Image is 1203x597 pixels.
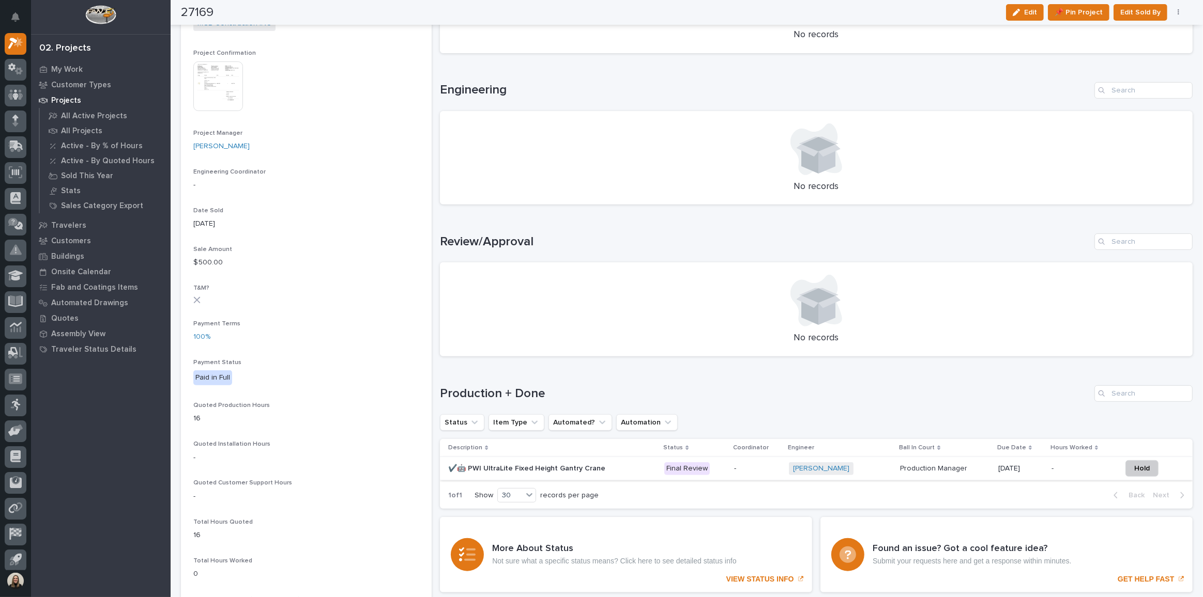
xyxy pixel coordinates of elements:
p: ✔️🤖 PWI UltraLite Fixed Height Gantry Crane [448,462,607,473]
p: Production Manager [900,462,969,473]
span: Quoted Customer Support Hours [193,480,292,486]
button: Item Type [489,414,544,431]
p: VIEW STATUS INFO [726,575,794,584]
a: Active - By % of Hours [40,138,171,153]
p: - [193,491,419,502]
h2: 27169 [181,5,214,20]
p: Active - By % of Hours [61,142,143,151]
a: Customers [31,233,171,248]
div: Paid in Full [193,370,232,385]
a: [PERSON_NAME] [193,141,250,152]
a: Sales Category Export [40,198,171,213]
a: My Work [31,61,171,77]
span: 📌 Pin Project [1055,6,1103,19]
div: 02. Projects [39,43,91,54]
span: Hold [1134,462,1150,475]
button: Notifications [5,6,26,28]
p: All Active Projects [61,112,127,121]
p: Hours Worked [1050,442,1092,453]
p: 0 [193,569,419,579]
p: Ball In Court [899,442,935,453]
span: Total Hours Worked [193,558,252,564]
p: - [193,180,419,191]
a: Automated Drawings [31,295,171,310]
span: Quoted Installation Hours [193,441,270,447]
button: Automation [616,414,678,431]
p: Active - By Quoted Hours [61,156,155,166]
span: Project Confirmation [193,50,256,56]
p: - [734,464,780,473]
a: Onsite Calendar [31,264,171,279]
span: Payment Status [193,359,241,366]
span: Edit [1024,8,1037,17]
button: Status [440,414,484,431]
span: Date Sold [193,208,223,214]
p: No records [452,333,1180,344]
a: Projects [31,92,171,108]
a: [PERSON_NAME] [793,464,849,473]
p: Customers [51,237,91,246]
p: records per page [540,491,599,500]
a: 100% [193,332,210,342]
p: Coordinator [733,442,769,453]
h1: Production + Done [440,386,1090,401]
p: My Work [51,65,83,74]
p: Submit your requests here and get a response within minutes. [873,557,1071,565]
p: Customer Types [51,81,111,90]
p: Stats [61,186,81,196]
span: Payment Terms [193,321,240,327]
button: Next [1149,491,1193,500]
input: Search [1094,385,1193,402]
button: Edit Sold By [1114,4,1167,21]
p: Automated Drawings [51,298,128,308]
a: Travelers [31,217,171,233]
h1: Engineering [440,83,1090,98]
span: Quoted Production Hours [193,402,270,409]
p: GET HELP FAST [1118,575,1174,584]
p: Engineer [788,442,814,453]
a: Traveler Status Details [31,341,171,357]
button: Automated? [549,414,612,431]
a: Stats [40,183,171,198]
a: Quotes [31,310,171,326]
h3: Found an issue? Got a cool feature idea? [873,543,1071,555]
button: Back [1105,491,1149,500]
input: Search [1094,82,1193,99]
p: No records [452,29,1180,41]
p: Description [448,442,482,453]
p: Fab and Coatings Items [51,283,138,292]
p: Buildings [51,252,84,261]
p: Travelers [51,221,86,230]
p: Show [475,491,493,500]
p: 16 [193,530,419,541]
div: 30 [498,490,523,501]
a: Active - By Quoted Hours [40,153,171,168]
p: [DATE] [998,464,1043,473]
span: Project Manager [193,130,242,136]
p: Status [663,442,683,453]
a: All Active Projects [40,108,171,123]
a: VIEW STATUS INFO [440,517,812,592]
button: Hold [1125,460,1159,477]
button: Edit [1006,4,1044,21]
p: - [1052,462,1056,473]
span: Sale Amount [193,246,232,253]
a: Sold This Year [40,168,171,183]
input: Search [1094,233,1193,250]
p: Sold This Year [61,171,113,181]
a: Customer Types [31,77,171,92]
h1: Review/Approval [440,234,1090,249]
button: 📌 Pin Project [1048,4,1109,21]
a: Assembly View [31,326,171,341]
p: Due Date [997,442,1026,453]
div: Notifications [13,12,26,29]
span: Total Hours Quoted [193,519,253,525]
p: All Projects [61,127,102,136]
p: - [193,452,419,463]
p: No records [452,181,1180,193]
p: 1 of 1 [440,483,470,508]
span: Engineering Coordinator [193,169,266,175]
p: $ 500.00 [193,257,419,268]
